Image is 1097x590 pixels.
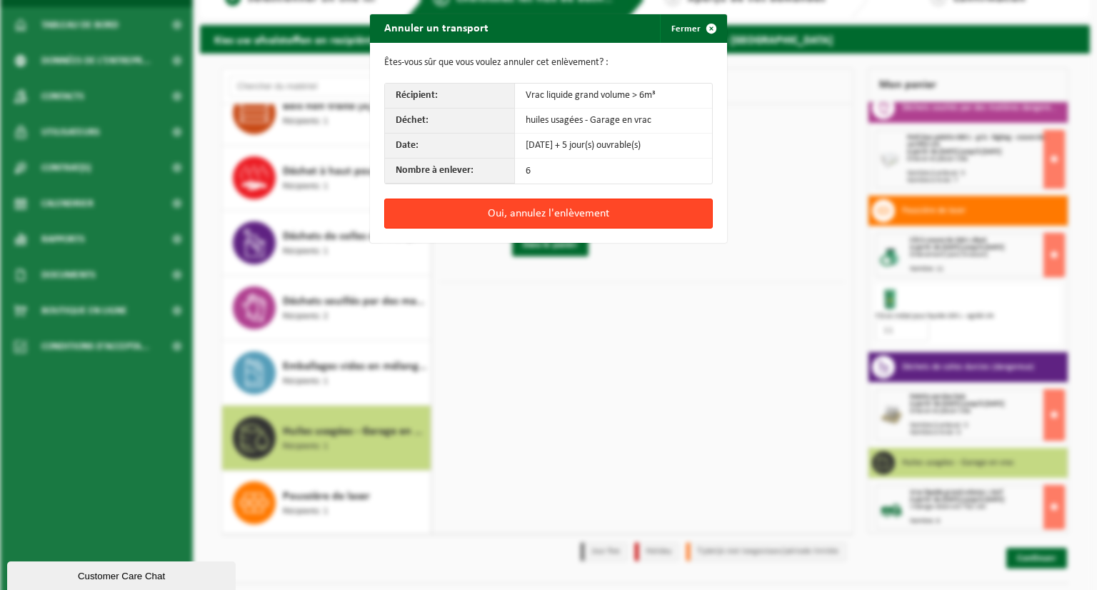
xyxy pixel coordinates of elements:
td: huiles usagées - Garage en vrac [515,109,712,134]
p: Êtes-vous sûr que vous voulez annuler cet enlèvement? : [384,57,713,69]
th: Déchet: [385,109,515,134]
td: 6 [515,159,712,184]
td: Vrac liquide grand volume > 6m³ [515,84,712,109]
button: Fermer [660,14,726,43]
h2: Annuler un transport [370,14,503,41]
th: Récipient: [385,84,515,109]
th: Nombre à enlever: [385,159,515,184]
td: [DATE] + 5 jour(s) ouvrable(s) [515,134,712,159]
button: Oui, annulez l'enlèvement [384,199,713,229]
iframe: chat widget [7,559,239,590]
th: Date: [385,134,515,159]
